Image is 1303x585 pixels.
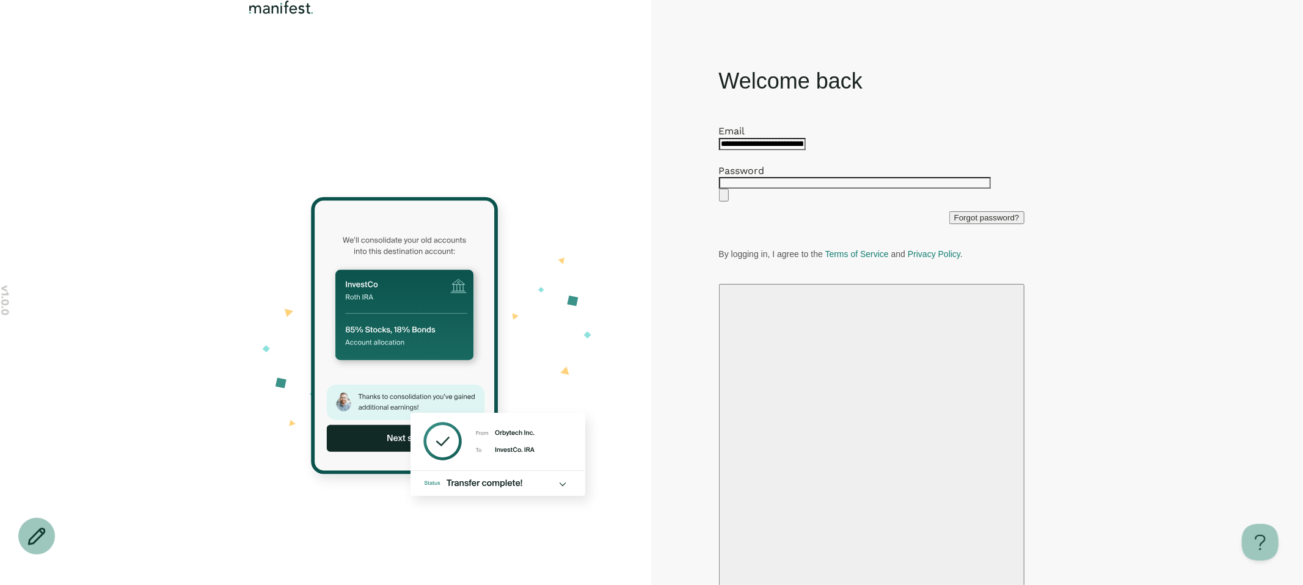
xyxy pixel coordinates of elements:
span: Forgot password? [954,213,1020,222]
button: Forgot password? [949,211,1024,224]
button: Show password [719,189,729,202]
iframe: Toggle Customer Support [1242,524,1279,561]
a: Privacy Policy [908,249,960,259]
h1: Welcome back [719,67,1024,96]
p: By logging in, I agree to the and . [719,249,1024,260]
label: Email [719,125,745,137]
a: Terms of Service [825,249,889,259]
label: Password [719,165,765,176]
